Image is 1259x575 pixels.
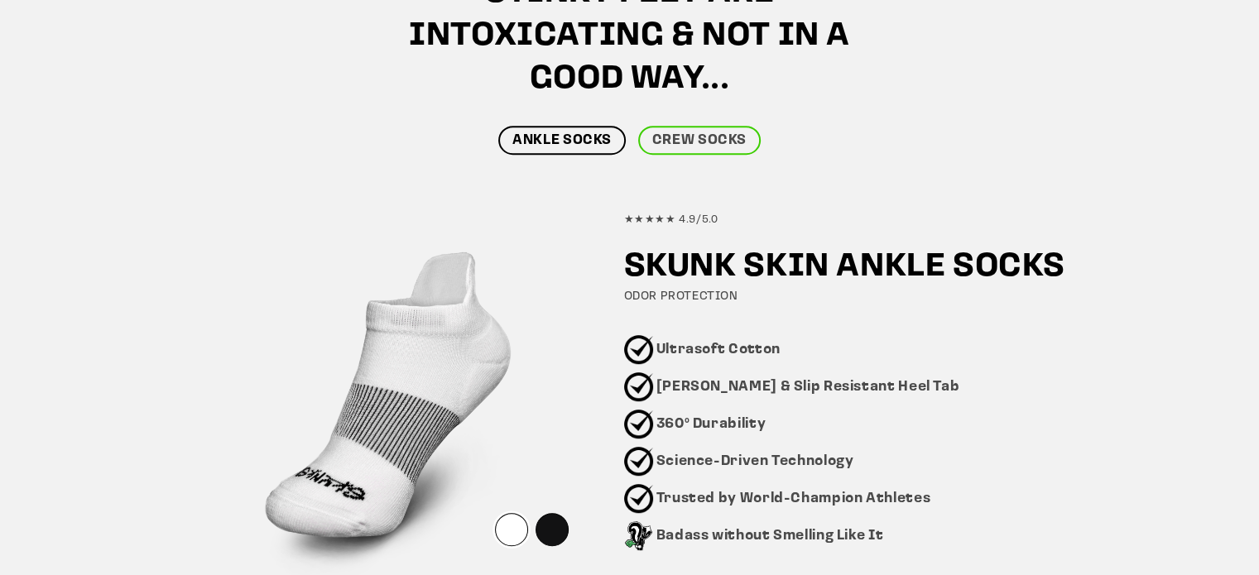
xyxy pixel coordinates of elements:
[656,417,766,431] strong: 360° Durability
[498,126,626,155] a: ANKLE SOCKS
[624,289,1093,305] h4: ODOR PROTECTION
[656,380,960,394] strong: [PERSON_NAME] & Slip Resistant Heel Tab
[638,126,761,155] a: CREW SOCKS
[656,343,781,357] strong: Ultrasoft Cotton
[656,529,884,543] strong: Badass without Smelling Like It
[656,491,930,506] strong: Trusted by World-Champion Athletes
[624,213,1093,228] h5: ★★★★★ 4.9/5.0
[624,246,1093,289] h2: SKUNK SKIN ANKLE SOCKS
[656,454,854,468] strong: Science-Driven Technology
